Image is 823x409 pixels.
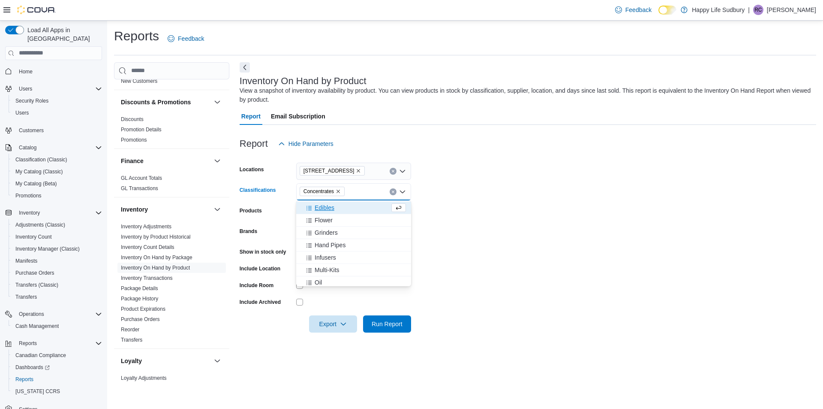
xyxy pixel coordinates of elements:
[9,190,105,202] button: Promotions
[121,98,191,106] h3: Discounts & Promotions
[9,291,105,303] button: Transfers
[15,97,48,104] span: Security Roles
[15,208,102,218] span: Inventory
[9,385,105,397] button: [US_STATE] CCRS
[19,85,32,92] span: Users
[692,5,745,15] p: Happy Life Sudbury
[2,308,105,320] button: Operations
[12,374,102,385] span: Reports
[212,97,222,107] button: Discounts & Promotions
[12,268,58,278] a: Purchase Orders
[12,350,69,361] a: Canadian Compliance
[240,187,276,194] label: Classifications
[315,266,339,274] span: Multi-Kits
[300,187,345,196] span: Concentrates
[121,375,167,382] span: Loyalty Adjustments
[19,144,36,151] span: Catalog
[12,220,102,230] span: Adjustments (Classic)
[240,207,262,214] label: Products
[12,232,55,242] a: Inventory Count
[240,62,250,73] button: Next
[309,315,357,333] button: Export
[296,214,411,227] button: Flower
[114,221,229,348] div: Inventory
[15,376,33,383] span: Reports
[121,157,210,165] button: Finance
[12,256,102,266] span: Manifests
[15,84,36,94] button: Users
[300,166,365,176] span: 1021 KINGSWAY UNIT 3, SUDBURY
[240,265,280,272] label: Include Location
[121,175,162,182] span: GL Account Totals
[121,285,158,291] a: Package Details
[15,142,102,153] span: Catalog
[15,125,102,136] span: Customers
[12,179,60,189] a: My Catalog (Beta)
[9,320,105,332] button: Cash Management
[314,315,352,333] span: Export
[121,295,158,302] span: Package History
[399,168,406,175] button: Open list of options
[121,275,173,281] a: Inventory Transactions
[212,156,222,166] button: Finance
[336,189,341,194] button: Remove Concentrates from selection in this group
[121,233,191,240] span: Inventory by Product Historical
[2,83,105,95] button: Users
[15,245,80,252] span: Inventory Manager (Classic)
[315,241,345,249] span: Hand Pipes
[12,280,62,290] a: Transfers (Classic)
[271,108,325,125] span: Email Subscription
[15,309,48,319] button: Operations
[363,315,411,333] button: Run Report
[2,124,105,136] button: Customers
[15,125,47,136] a: Customers
[19,311,44,318] span: Operations
[121,385,183,391] a: Loyalty Redemption Values
[164,30,207,47] a: Feedback
[121,78,157,84] a: New Customers
[399,188,406,195] button: Close list of options
[121,254,192,261] a: Inventory On Hand by Package
[241,108,261,125] span: Report
[12,179,102,189] span: My Catalog (Beta)
[121,337,142,343] a: Transfers
[612,1,655,18] a: Feedback
[19,209,40,216] span: Inventory
[288,139,333,148] span: Hide Parameters
[15,364,50,371] span: Dashboards
[315,278,322,287] span: Oil
[658,6,676,15] input: Dark Mode
[121,224,171,230] a: Inventory Adjustments
[121,254,192,261] span: Inventory On Hand by Package
[12,108,102,118] span: Users
[240,166,264,173] label: Locations
[372,320,402,328] span: Run Report
[303,167,354,175] span: [STREET_ADDRESS]
[9,279,105,291] button: Transfers (Classic)
[12,350,102,361] span: Canadian Compliance
[121,327,139,333] a: Reorder
[15,388,60,395] span: [US_STATE] CCRS
[12,362,102,373] span: Dashboards
[9,95,105,107] button: Security Roles
[296,202,411,214] button: Edibles
[296,239,411,251] button: Hand Pipes
[121,126,162,133] span: Promotion Details
[121,265,190,271] a: Inventory On Hand by Product
[12,232,102,242] span: Inventory Count
[12,191,102,201] span: Promotions
[212,356,222,366] button: Loyalty
[121,244,174,250] a: Inventory Count Details
[15,294,37,300] span: Transfers
[12,374,37,385] a: Reports
[15,352,66,359] span: Canadian Compliance
[15,221,65,228] span: Adjustments (Classic)
[296,251,411,264] button: Infusers
[9,255,105,267] button: Manifests
[9,373,105,385] button: Reports
[9,219,105,231] button: Adjustments (Classic)
[121,336,142,343] span: Transfers
[212,204,222,215] button: Inventory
